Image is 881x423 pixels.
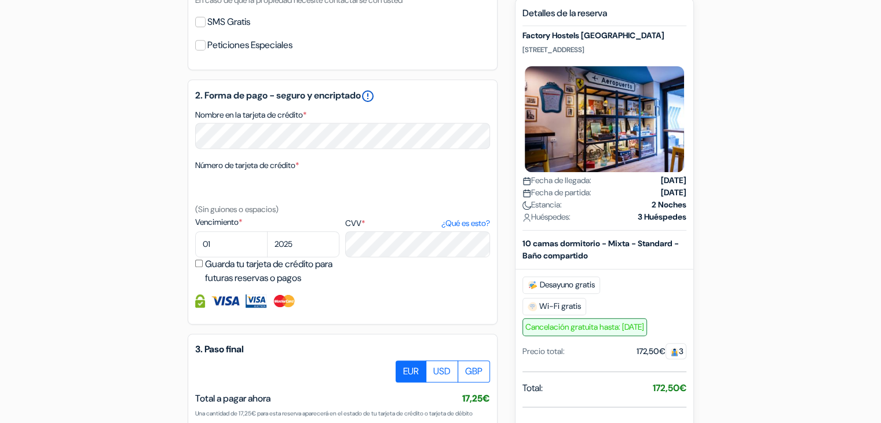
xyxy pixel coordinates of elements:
[195,159,299,172] label: Número de tarjeta de crédito
[522,174,591,187] span: Fecha de llegada:
[522,213,531,222] img: user_icon.svg
[637,345,686,358] div: 172,50€
[522,201,531,210] img: moon.svg
[661,174,686,187] strong: [DATE]
[207,37,293,53] label: Peticiones Especiales
[195,216,339,228] label: Vencimiento
[205,257,343,285] label: Guarda tu tarjeta de crédito para futuras reservas o pagos
[522,238,679,261] b: 10 camas dormitorio - Mixta - Standard - Baño compartido
[195,109,306,121] label: Nombre en la tarjeta de crédito
[528,280,538,290] img: free_breakfast.svg
[195,344,490,355] h5: 3. Paso final
[522,211,571,223] span: Huéspedes:
[522,45,686,54] p: [STREET_ADDRESS]
[211,294,240,308] img: Visa
[522,189,531,198] img: calendar.svg
[272,294,296,308] img: Master Card
[246,294,266,308] img: Visa Electron
[652,199,686,211] strong: 2 Noches
[522,345,565,358] div: Precio total:
[361,89,375,103] a: error_outline
[661,187,686,199] strong: [DATE]
[441,217,489,229] a: ¿Qué es esto?
[207,14,250,30] label: SMS Gratis
[522,8,686,26] h5: Detalles de la reserva
[458,360,490,382] label: GBP
[522,318,647,336] span: Cancelación gratuita hasta: [DATE]
[195,204,279,214] small: (Sin guiones o espacios)
[345,217,489,229] label: CVV
[396,360,490,382] div: Basic radio toggle button group
[396,360,426,382] label: EUR
[522,276,600,294] span: Desayuno gratis
[522,298,586,315] span: Wi-Fi gratis
[426,360,458,382] label: USD
[653,382,686,394] strong: 172,50€
[195,294,205,308] img: Información de la Tarjeta de crédito totalmente protegida y encriptada
[528,302,537,311] img: free_wifi.svg
[522,177,531,185] img: calendar.svg
[638,211,686,223] strong: 3 Huéspedes
[522,199,562,211] span: Estancia:
[522,31,686,41] h5: Factory Hostels [GEOGRAPHIC_DATA]
[522,381,543,395] span: Total:
[195,392,270,404] span: Total a pagar ahora
[195,89,490,103] h5: 2. Forma de pago - seguro y encriptado
[462,392,490,404] span: 17,25€
[666,343,686,359] span: 3
[522,187,591,199] span: Fecha de partida:
[670,348,679,356] img: guest.svg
